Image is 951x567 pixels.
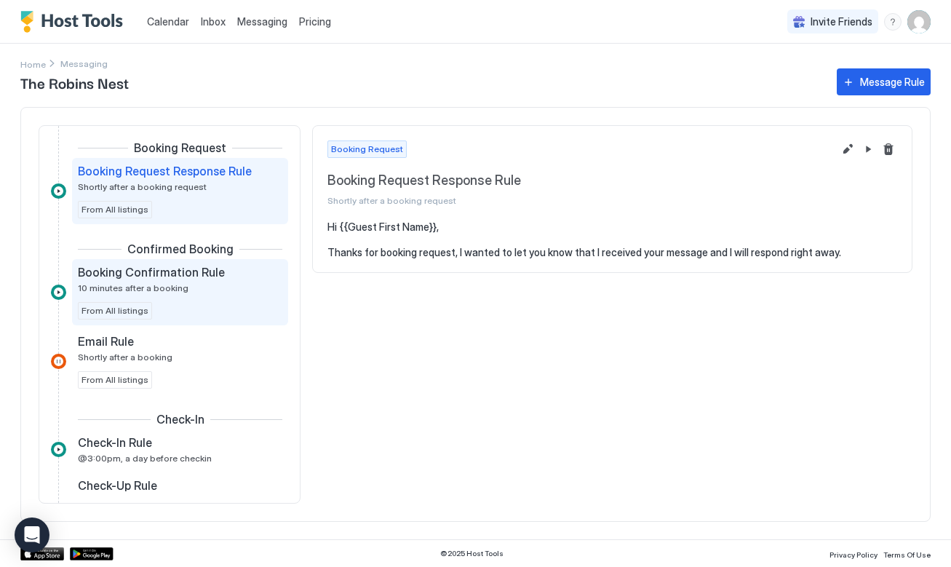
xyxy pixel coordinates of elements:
[20,56,46,71] div: Breadcrumb
[147,14,189,29] a: Calendar
[78,164,252,178] span: Booking Request Response Rule
[127,242,234,256] span: Confirmed Booking
[237,15,287,28] span: Messaging
[20,56,46,71] a: Home
[201,15,226,28] span: Inbox
[859,140,877,158] button: Pause Message Rule
[327,195,833,206] span: Shortly after a booking request
[883,550,931,559] span: Terms Of Use
[81,203,148,216] span: From All listings
[78,265,225,279] span: Booking Confirmation Rule
[156,412,204,427] span: Check-In
[327,173,833,189] span: Booking Request Response Rule
[327,221,897,259] pre: Hi {{Guest First Name}}, Thanks for booking request, I wanted to let you know that I received you...
[78,453,212,464] span: @3:00pm, a day before checkin
[299,15,331,28] span: Pricing
[829,546,878,561] a: Privacy Policy
[78,282,188,293] span: 10 minutes after a booking
[81,373,148,386] span: From All listings
[880,140,897,158] button: Delete message rule
[147,15,189,28] span: Calendar
[237,14,287,29] a: Messaging
[837,68,931,95] button: Message Rule
[860,74,925,90] div: Message Rule
[811,15,872,28] span: Invite Friends
[70,547,114,560] a: Google Play Store
[134,140,226,155] span: Booking Request
[20,11,130,33] a: Host Tools Logo
[440,549,504,558] span: © 2025 Host Tools
[20,71,822,93] span: The Robins Nest
[81,304,148,317] span: From All listings
[829,550,878,559] span: Privacy Policy
[78,334,134,349] span: Email Rule
[883,546,931,561] a: Terms Of Use
[331,143,403,156] span: Booking Request
[20,547,64,560] a: App Store
[15,518,49,552] div: Open Intercom Messenger
[201,14,226,29] a: Inbox
[78,352,172,362] span: Shortly after a booking
[60,58,108,69] span: Breadcrumb
[78,478,157,493] span: Check-Up Rule
[78,435,152,450] span: Check-In Rule
[907,10,931,33] div: User profile
[78,181,207,192] span: Shortly after a booking request
[839,140,856,158] button: Edit message rule
[20,59,46,70] span: Home
[884,13,902,31] div: menu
